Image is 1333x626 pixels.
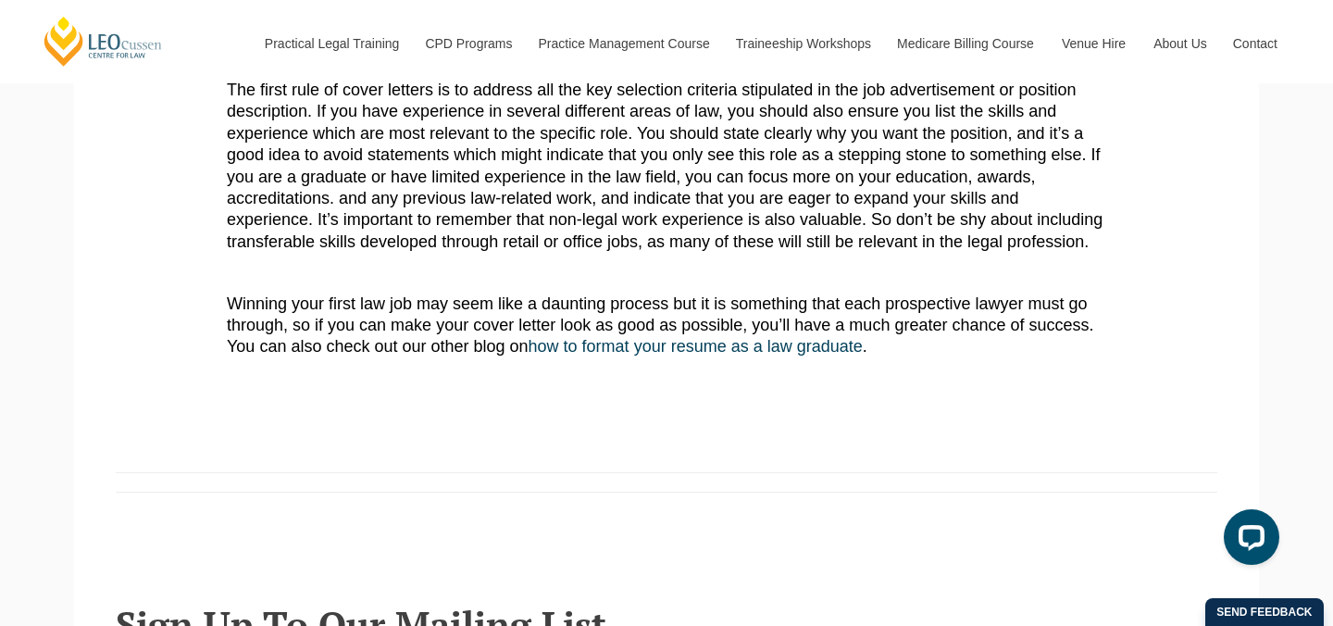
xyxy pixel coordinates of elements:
[863,337,867,356] span: .
[42,15,165,68] a: [PERSON_NAME] Centre for Law
[227,294,1094,357] span: Winning your first law job may seem like a daunting process but it is something that each prospec...
[883,4,1048,83] a: Medicare Billing Course
[529,337,863,356] a: how to format your resume as a law graduate
[1209,502,1287,580] iframe: LiveChat chat widget
[722,4,883,83] a: Traineeship Workshops
[227,81,1103,251] span: The first rule of cover letters is to address all the key selection criteria stipulated in the jo...
[251,4,412,83] a: Practical Legal Training
[1219,4,1291,83] a: Contact
[1140,4,1219,83] a: About Us
[411,4,524,83] a: CPD Programs
[1048,4,1140,83] a: Venue Hire
[525,4,722,83] a: Practice Management Course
